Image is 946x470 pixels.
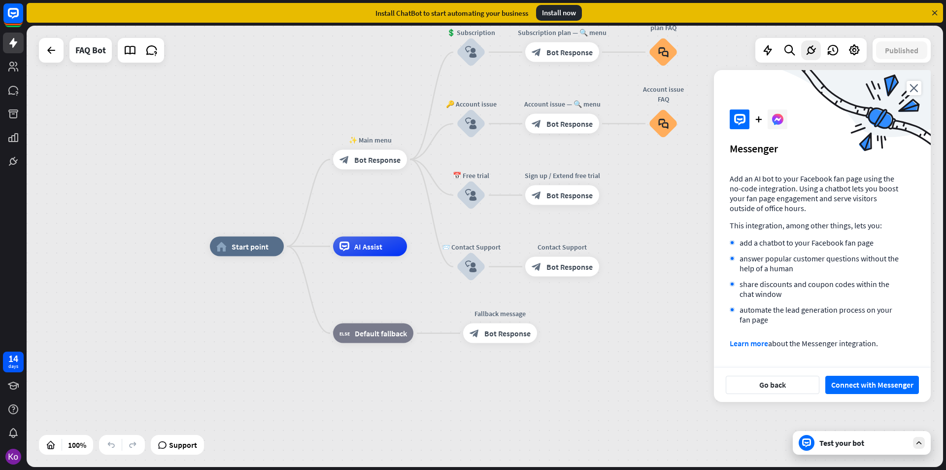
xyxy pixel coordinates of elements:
p: about the Messenger integration. [730,338,899,348]
div: FAQ Bot [75,38,106,63]
span: Bot Response [546,119,593,129]
span: Bot Response [546,262,593,272]
i: block_faq [658,47,669,58]
div: days [8,363,18,370]
i: block_user_input [465,118,477,130]
span: Default fallback [355,328,407,338]
i: plus [755,116,762,122]
div: Messenger [730,142,915,155]
div: Fallback message [456,309,544,319]
p: Add an AI bot to your Facebook fan page using the no-code integration. Using a chatbot lets you b... [730,174,899,213]
i: block_fallback [339,328,350,338]
i: block_bot_response [470,328,479,338]
div: ✨ Main menu [326,135,414,145]
i: block_user_input [465,261,477,273]
i: block_bot_response [532,190,541,200]
i: block_user_input [465,46,477,58]
div: Install now [536,5,582,21]
i: block_bot_response [532,119,541,129]
button: Published [876,41,927,59]
i: block_faq [658,118,669,129]
span: Bot Response [546,190,593,200]
div: Account issue — 🔍 menu [518,99,607,109]
div: 📅 Free trial [441,171,501,181]
div: 🔑 Account issue [441,99,501,109]
span: Start point [232,242,269,252]
span: Bot Response [354,154,401,164]
div: 100% [65,437,89,453]
li: add a chatbot to your Facebook fan page [730,238,899,248]
i: home_2 [216,242,227,252]
p: This integration, among other things, lets you: [730,220,899,230]
button: Connect with Messenger [825,376,919,394]
li: automate the lead generation process on your fan page [730,305,899,325]
span: Support [169,437,197,453]
i: block_user_input [465,189,477,201]
i: block_bot_response [339,154,349,164]
div: Install ChatBot to start automating your business [375,8,528,18]
span: AI Assist [354,242,382,252]
i: close [907,81,921,95]
div: 💲 Subscription [441,28,501,37]
div: 14 [8,354,18,363]
div: Contact Support [518,242,607,252]
li: answer popular customer questions without the help of a human [730,253,899,273]
div: Account issue FAQ [641,84,685,104]
span: Bot Response [546,47,593,57]
li: share discounts and coupon codes within the chat window [730,279,899,299]
div: 📨 Contact Support [441,242,501,252]
i: block_bot_response [532,262,541,272]
span: Bot Response [484,328,531,338]
a: 14 days [3,352,24,372]
button: Open LiveChat chat widget [8,4,37,34]
a: Learn more [730,338,768,348]
div: Subscription plan — 🔍 menu [518,28,607,37]
div: Sign up / Extend free trial [518,171,607,181]
div: Test your bot [819,438,908,448]
button: Go back [726,376,819,394]
i: block_bot_response [532,47,541,57]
